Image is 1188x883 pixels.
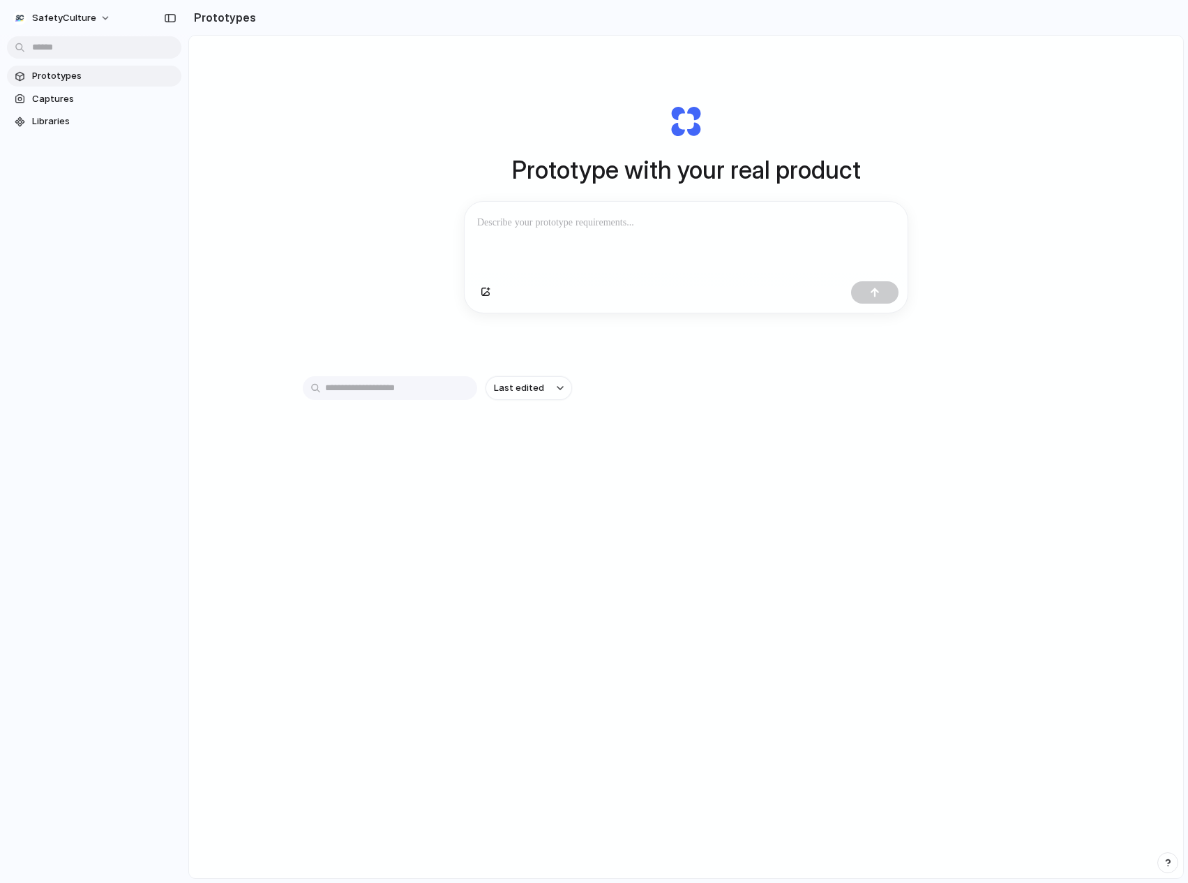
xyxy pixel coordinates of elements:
span: Last edited [494,381,544,395]
button: SafetyCulture [7,7,118,29]
span: Prototypes [32,69,176,83]
a: Libraries [7,111,181,132]
span: SafetyCulture [32,11,96,25]
span: Captures [32,92,176,106]
span: Libraries [32,114,176,128]
a: Captures [7,89,181,110]
h1: Prototype with your real product [512,151,861,188]
h2: Prototypes [188,9,256,26]
a: Prototypes [7,66,181,87]
button: Last edited [486,376,572,400]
